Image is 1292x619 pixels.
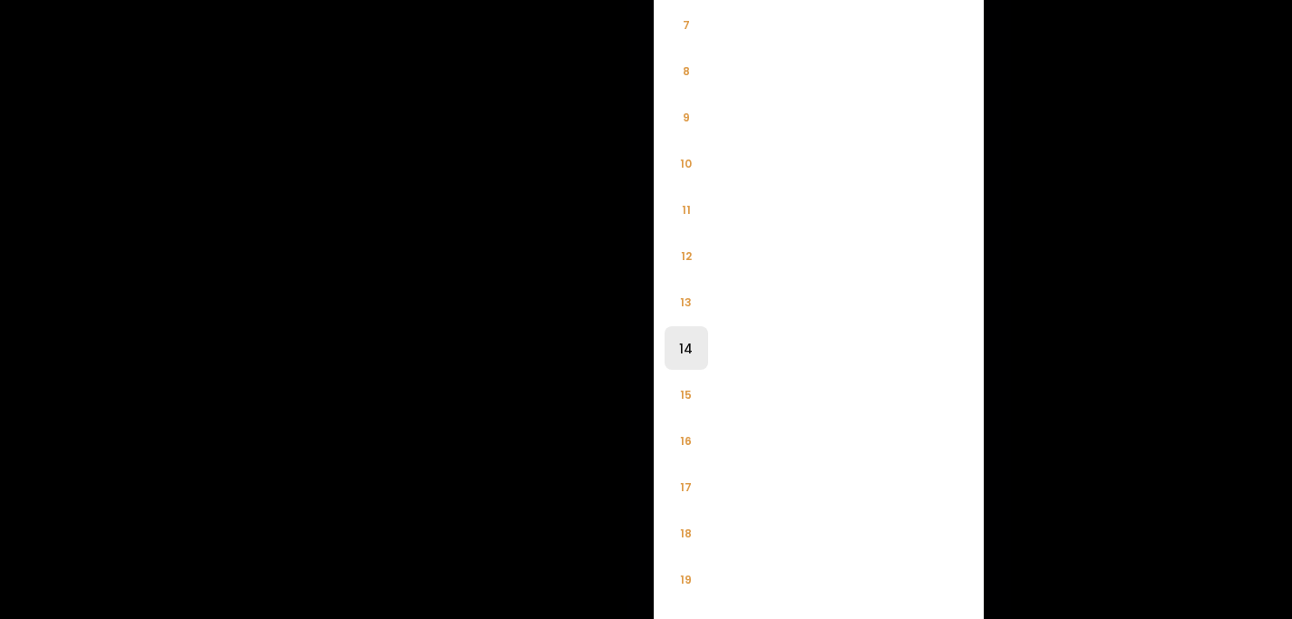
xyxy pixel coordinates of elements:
li: 18 [665,511,708,555]
li: 14 [665,326,708,370]
li: 8 [665,49,708,92]
li: 17 [665,465,708,508]
li: 9 [665,95,708,139]
li: 10 [665,141,708,185]
li: 12 [665,234,708,277]
li: 13 [665,280,708,324]
li: 7 [665,3,708,46]
li: 19 [665,557,708,601]
li: 16 [665,419,708,462]
li: 11 [665,188,708,231]
li: 15 [665,372,708,416]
